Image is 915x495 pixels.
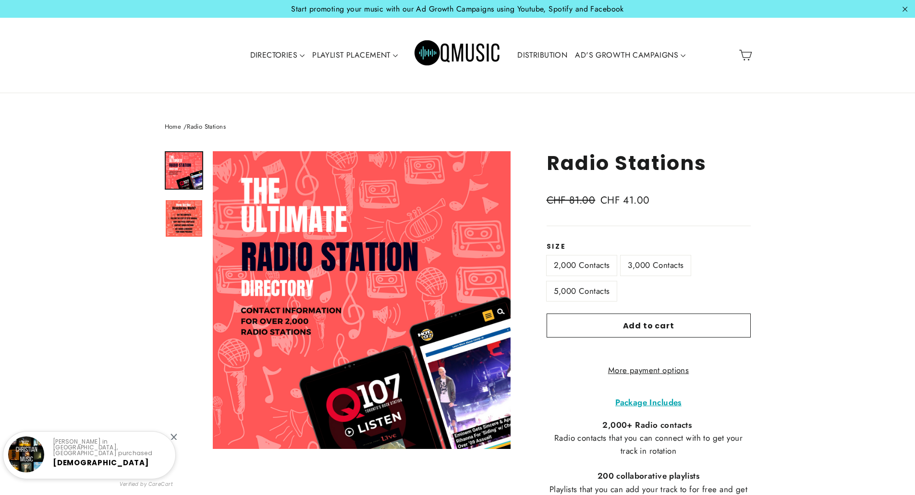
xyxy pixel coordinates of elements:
span: Add to cart [623,320,674,331]
h1: Radio Stations [547,151,751,175]
span: CHF 81.00 [547,193,598,209]
img: Q Music Promotions [415,34,501,77]
div: Radio contacts that you can connect with to get your track in rotation [547,419,751,458]
span: CHF 41.00 [600,193,650,207]
div: Primary [216,27,699,84]
a: Home [165,122,182,131]
label: 2,000 Contacts [547,255,617,275]
span: / [183,122,187,131]
strong: 2,000+ Radio contacts [602,419,692,431]
label: 3,000 Contacts [621,255,691,275]
a: DIRECTORIES [246,44,309,66]
img: Radio Stations [166,200,202,237]
a: [DEMOGRAPHIC_DATA] Playlist Placem... [53,458,149,476]
button: Add to cart [547,314,751,338]
a: AD'S GROWTH CAMPAIGNS [571,44,689,66]
img: Radio Stations [166,152,202,189]
strong: Package Includes [615,397,682,408]
a: DISTRIBUTION [513,44,571,66]
a: More payment options [547,364,751,377]
label: Size [547,243,751,251]
strong: 200 collaborative playlists [598,470,699,482]
small: Verified by CareCart [120,481,173,488]
a: PLAYLIST PLACEMENT [308,44,402,66]
p: [PERSON_NAME] in [GEOGRAPHIC_DATA], [GEOGRAPHIC_DATA] purchased [53,439,167,456]
label: 5,000 Contacts [547,281,617,301]
nav: breadcrumbs [165,122,751,132]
